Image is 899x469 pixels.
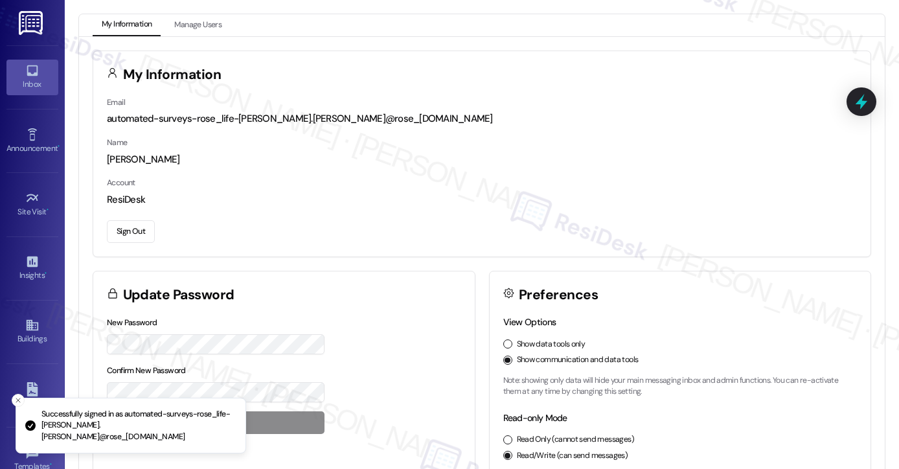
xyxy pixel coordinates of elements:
label: Read-only Mode [503,412,567,424]
a: Insights • [6,251,58,286]
span: • [45,269,47,278]
label: Show communication and data tools [517,354,639,366]
a: Site Visit • [6,187,58,222]
button: My Information [93,14,161,36]
label: View Options [503,316,556,328]
label: Read Only (cannot send messages) [517,434,634,446]
div: ResiDesk [107,193,857,207]
h3: Preferences [519,288,598,302]
button: Close toast [12,394,25,407]
label: New Password [107,317,157,328]
label: Read/Write (can send messages) [517,450,628,462]
span: • [50,460,52,469]
a: Buildings [6,314,58,349]
label: Email [107,97,125,108]
label: Name [107,137,128,148]
div: [PERSON_NAME] [107,153,857,166]
div: automated-surveys-rose_life-[PERSON_NAME].[PERSON_NAME]@rose_[DOMAIN_NAME] [107,112,857,126]
button: Sign Out [107,220,155,243]
span: • [58,142,60,151]
h3: Update Password [123,288,234,302]
h3: My Information [123,68,222,82]
label: Account [107,177,135,188]
label: Confirm New Password [107,365,186,376]
p: Successfully signed in as automated-surveys-rose_life-[PERSON_NAME].[PERSON_NAME]@rose_[DOMAIN_NAME] [41,409,235,443]
button: Manage Users [165,14,231,36]
a: Inbox [6,60,58,95]
p: Note: showing only data will hide your main messaging inbox and admin functions. You can re-activ... [503,375,858,398]
img: ResiDesk Logo [19,11,45,35]
label: Show data tools only [517,339,586,350]
a: Leads [6,378,58,413]
span: • [47,205,49,214]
